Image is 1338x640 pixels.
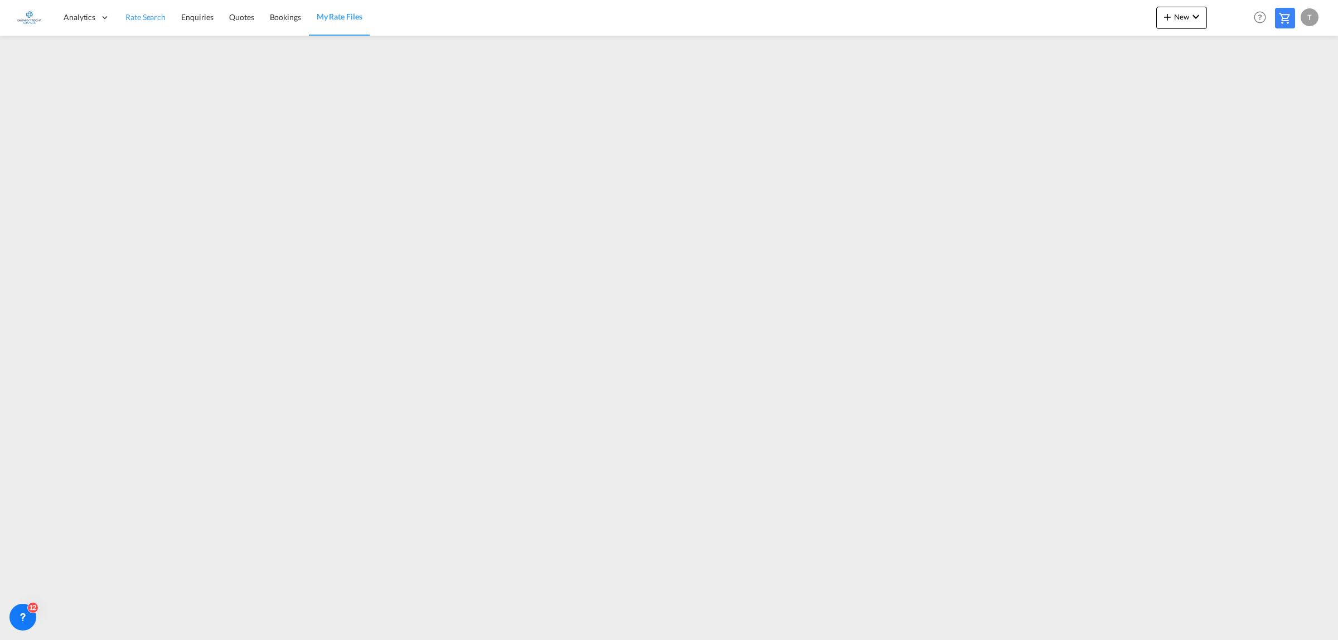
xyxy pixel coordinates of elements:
span: Quotes [229,12,254,22]
span: Help [1250,8,1269,27]
span: Bookings [270,12,301,22]
span: Enquiries [181,12,214,22]
div: Help [1250,8,1275,28]
button: icon-plus 400-fgNewicon-chevron-down [1156,7,1207,29]
span: Analytics [64,12,95,23]
span: My Rate Files [317,12,362,21]
div: T [1301,8,1318,26]
span: Rate Search [125,12,166,22]
img: 6a2c35f0b7c411ef99d84d375d6e7407.jpg [17,5,42,30]
span: New [1161,12,1203,21]
md-icon: icon-plus 400-fg [1161,10,1174,23]
md-icon: icon-chevron-down [1189,10,1203,23]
